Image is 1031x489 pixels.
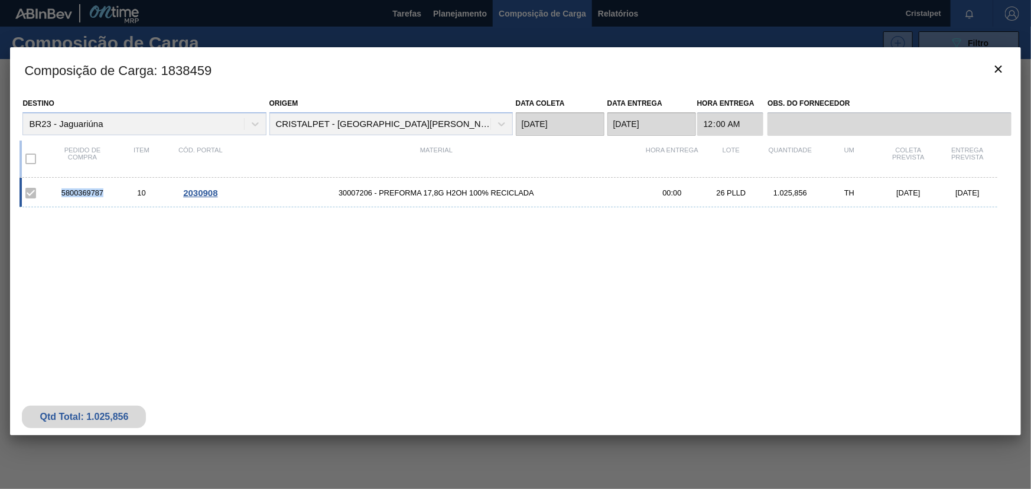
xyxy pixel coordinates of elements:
div: 10 [112,188,171,197]
label: Obs. do Fornecedor [767,95,1011,112]
div: [DATE] [879,188,938,197]
div: UM [820,146,879,171]
span: 30007206 - PREFORMA 17,8G H2OH 100% RECICLADA [230,188,642,197]
div: TH [820,188,879,197]
label: Data coleta [516,99,565,107]
div: Hora Entrega [643,146,702,171]
div: [DATE] [938,188,997,197]
div: Item [112,146,171,171]
div: Qtd Total: 1.025,856 [31,412,137,422]
div: 5800369787 [53,188,112,197]
div: 00:00 [643,188,702,197]
div: Material [230,146,642,171]
label: Data entrega [607,99,662,107]
div: Coleta Prevista [879,146,938,171]
input: dd/mm/yyyy [607,112,696,136]
div: 26 PLLD [702,188,761,197]
span: 2030908 [183,188,217,198]
div: Quantidade [761,146,820,171]
div: Pedido de compra [53,146,112,171]
div: Entrega Prevista [938,146,997,171]
div: Cód. Portal [171,146,230,171]
h3: Composição de Carga : 1838459 [10,47,1020,92]
label: Destino [22,99,54,107]
input: dd/mm/yyyy [516,112,604,136]
div: Ir para o Pedido [171,188,230,198]
div: Lote [702,146,761,171]
label: Hora Entrega [697,95,764,112]
div: 1.025,856 [761,188,820,197]
label: Origem [269,99,298,107]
